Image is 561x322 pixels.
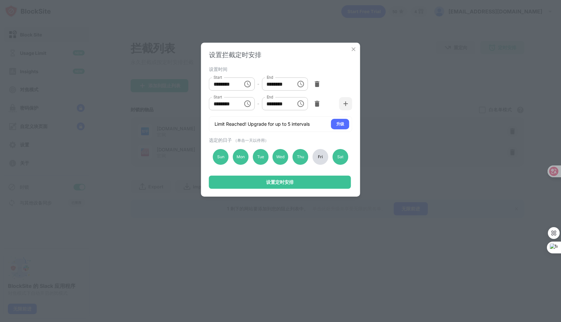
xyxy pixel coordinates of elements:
[294,77,307,91] button: Choose time, selected time is 8:00 PM
[214,75,222,80] label: Start
[336,121,344,127] div: 升级
[253,149,268,165] div: Tue
[257,80,259,88] div: -
[214,94,222,100] label: Start
[350,46,357,53] img: x-button.svg
[266,180,294,185] div: 设置定时安排
[209,51,352,59] div: 设置拦截定时安排
[293,149,308,165] div: Thu
[233,149,248,165] div: Mon
[273,149,288,165] div: Wed
[266,94,273,100] label: End
[313,149,328,165] div: Fri
[332,149,348,165] div: Sat
[213,149,229,165] div: Sun
[233,138,269,143] span: （单击一天以停用）
[241,77,254,91] button: Choose time, selected time is 9:00 AM
[294,97,307,110] button: Choose time, selected time is 11:55 PM
[215,121,310,127] div: Limit Reached! Upgrade for up to 5 intervals
[209,137,351,143] div: 选定的日子
[257,100,259,107] div: -
[266,75,273,80] label: End
[209,66,351,72] div: 设置时间
[241,97,254,110] button: Choose time, selected time is 10:00 PM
